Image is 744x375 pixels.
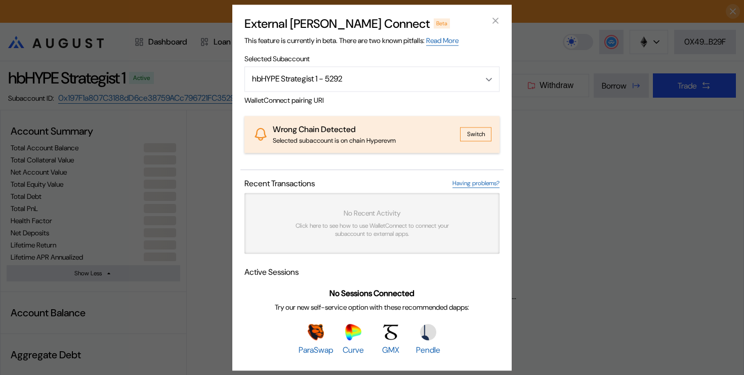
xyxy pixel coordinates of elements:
span: Try our new self-service option with these recommended dapps: [275,303,469,312]
span: No Sessions Connected [329,288,415,299]
a: No Recent ActivityClick here to see how to use WalletConnect to connect your subaccount to extern... [244,193,500,254]
div: Beta [434,18,450,28]
div: hbHYPE Strategist 1 - 5292 [252,73,466,84]
button: close modal [487,13,504,29]
span: Click here to see how to use WalletConnect to connect your subaccount to external apps. [285,222,459,238]
img: ParaSwap [308,324,324,341]
div: Selected subaccount is on chain Hyperevm [273,136,460,145]
img: GMX [383,324,399,341]
span: GMX [382,345,399,356]
a: GMXGMX [374,324,408,356]
span: WalletConnect pairing URI [244,96,500,105]
img: Pendle [420,324,436,341]
img: Curve [345,324,361,341]
button: Open menu [244,66,500,92]
button: Switch [460,128,491,142]
span: Selected Subaccount [244,54,500,63]
a: ParaSwapParaSwap [299,324,333,356]
span: Active Sessions [244,267,299,277]
a: PendlePendle [411,324,445,356]
a: Having problems? [452,179,500,188]
span: This feature is currently in beta. There are two known pitfalls: [244,36,459,46]
a: Read More [426,36,459,46]
h2: External [PERSON_NAME] Connect [244,16,430,31]
span: Pendle [416,345,440,356]
span: No Recent Activity [344,209,400,218]
a: CurveCurve [336,324,370,356]
div: Wrong Chain Detected [273,124,460,135]
span: Recent Transactions [244,178,315,189]
span: ParaSwap [299,345,333,356]
span: Curve [343,345,364,356]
